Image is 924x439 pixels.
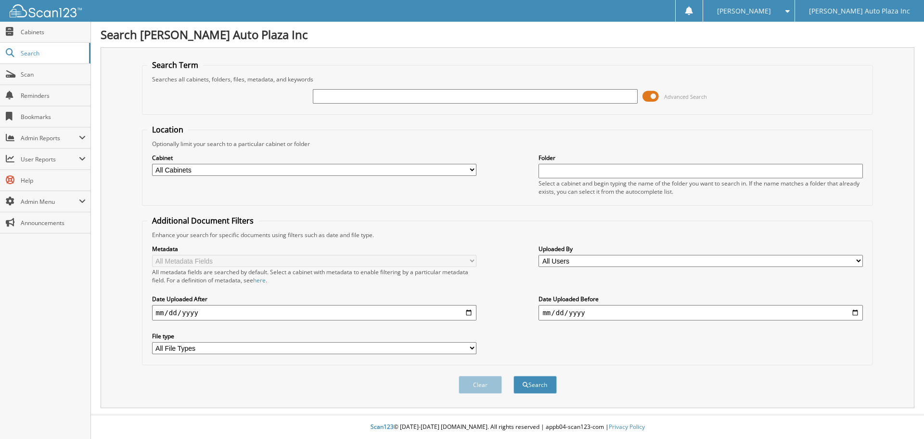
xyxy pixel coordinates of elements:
[717,8,771,14] span: [PERSON_NAME]
[539,305,863,320] input: end
[539,179,863,196] div: Select a cabinet and begin typing the name of the folder you want to search in. If the name match...
[513,376,557,394] button: Search
[539,245,863,253] label: Uploaded By
[459,376,502,394] button: Clear
[147,60,203,70] legend: Search Term
[147,75,868,83] div: Searches all cabinets, folders, files, metadata, and keywords
[253,276,266,284] a: here
[10,4,82,17] img: scan123-logo-white.svg
[152,268,476,284] div: All metadata fields are searched by default. Select a cabinet with metadata to enable filtering b...
[152,305,476,320] input: start
[152,332,476,340] label: File type
[101,27,914,42] h1: Search [PERSON_NAME] Auto Plaza Inc
[152,245,476,253] label: Metadata
[809,8,910,14] span: [PERSON_NAME] Auto Plaza Inc
[21,155,79,163] span: User Reports
[21,134,79,142] span: Admin Reports
[147,231,868,239] div: Enhance your search for specific documents using filters such as date and file type.
[21,113,86,121] span: Bookmarks
[147,215,258,226] legend: Additional Document Filters
[152,295,476,303] label: Date Uploaded After
[152,154,476,162] label: Cabinet
[21,176,86,185] span: Help
[147,124,188,135] legend: Location
[609,423,645,431] a: Privacy Policy
[539,295,863,303] label: Date Uploaded Before
[539,154,863,162] label: Folder
[147,140,868,148] div: Optionally limit your search to a particular cabinet or folder
[21,198,79,206] span: Admin Menu
[91,415,924,439] div: © [DATE]-[DATE] [DOMAIN_NAME]. All rights reserved | appb04-scan123-com |
[21,28,86,36] span: Cabinets
[21,92,86,100] span: Reminders
[371,423,394,431] span: Scan123
[21,219,86,227] span: Announcements
[21,49,84,57] span: Search
[664,93,707,100] span: Advanced Search
[21,70,86,79] span: Scan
